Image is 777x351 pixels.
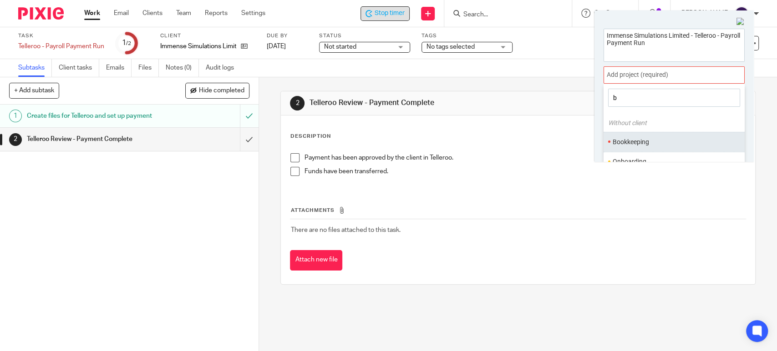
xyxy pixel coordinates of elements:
a: Work [84,9,100,18]
p: [PERSON_NAME] [680,9,730,18]
label: Due by [267,32,308,40]
small: /2 [126,41,131,46]
div: 2 [9,133,22,146]
div: 1 [9,110,22,122]
span: There are no files attached to this task. [290,227,400,233]
input: Find projects... [608,89,740,107]
button: Attach new file [290,250,342,271]
div: 2 [290,96,305,110]
a: Notes (0) [166,59,199,77]
span: Not started [324,44,356,50]
li: Onboarding [613,157,731,166]
span: No tags selected [427,44,475,50]
i: Without client [608,119,647,126]
a: Emails [106,59,132,77]
p: Description [290,133,330,140]
textarea: Immense Simulations Limited - Telleroo - Payroll Payment Run [604,29,744,59]
label: Tags [422,32,513,40]
span: Stop timer [375,9,405,18]
a: Subtasks [18,59,52,77]
span: Attachments [290,208,334,213]
p: Payment has been approved by the client in Telleroo. [304,153,745,162]
span: Hide completed [199,87,244,95]
label: Client [160,32,255,40]
label: Status [319,32,410,40]
a: Files [138,59,159,77]
div: Immense Simulations Limited - Telleroo - Payroll Payment Run [361,6,410,21]
a: Reports [205,9,228,18]
img: svg%3E [734,6,749,21]
button: Hide completed [185,83,249,98]
img: Pixie [18,7,64,20]
img: Close [736,18,745,26]
p: Funds have been transferred. [304,167,745,176]
h1: Create files for Telleroo and set up payment [27,109,163,123]
a: Settings [241,9,265,18]
li: Favorite [731,135,742,148]
p: Immense Simulations Limited [160,42,236,51]
span: [DATE] [267,43,286,50]
a: Client tasks [59,59,99,77]
h1: Telleroo Review - Payment Complete [27,132,163,146]
button: + Add subtask [9,83,59,98]
label: Task [18,32,104,40]
ul: Bookkeeping [604,132,745,151]
a: Email [114,9,129,18]
li: Favorite [731,155,742,168]
li: Bookkeeping [613,137,731,147]
ul: Onboarding [604,152,745,171]
a: Audit logs [206,59,241,77]
div: Telleroo - Payroll Payment Run [18,42,104,51]
a: Team [176,9,191,18]
input: Search [462,11,544,19]
div: 1 [122,38,131,48]
a: Clients [142,9,163,18]
h1: Telleroo Review - Payment Complete [310,98,538,108]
